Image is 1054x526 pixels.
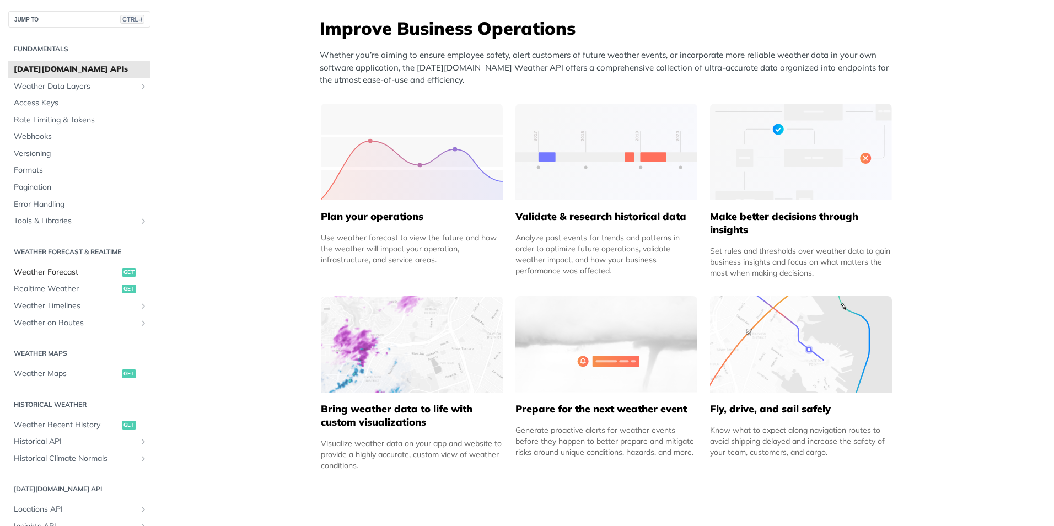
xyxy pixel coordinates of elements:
[122,285,136,293] span: get
[8,213,150,229] a: Tools & LibrariesShow subpages for Tools & Libraries
[139,82,148,91] button: Show subpages for Weather Data Layers
[8,281,150,297] a: Realtime Weatherget
[321,402,503,429] h5: Bring weather data to life with custom visualizations
[8,264,150,281] a: Weather Forecastget
[515,104,697,200] img: 13d7ca0-group-496-2.svg
[321,296,503,393] img: 4463876-group-4982x.svg
[14,98,148,109] span: Access Keys
[14,64,148,75] span: [DATE][DOMAIN_NAME] APIs
[14,81,136,92] span: Weather Data Layers
[14,165,148,176] span: Formats
[14,368,119,379] span: Weather Maps
[8,348,150,358] h2: Weather Maps
[14,453,136,464] span: Historical Climate Normals
[515,210,697,223] h5: Validate & research historical data
[8,315,150,331] a: Weather on RoutesShow subpages for Weather on Routes
[321,210,503,223] h5: Plan your operations
[515,232,697,276] div: Analyze past events for trends and patterns in order to optimize future operations, validate weat...
[14,216,136,227] span: Tools & Libraries
[8,400,150,410] h2: Historical Weather
[8,450,150,467] a: Historical Climate NormalsShow subpages for Historical Climate Normals
[14,131,148,142] span: Webhooks
[139,505,148,514] button: Show subpages for Locations API
[320,49,899,87] p: Whether you’re aiming to ensure employee safety, alert customers of future weather events, or inc...
[14,182,148,193] span: Pagination
[8,112,150,128] a: Rate Limiting & Tokens
[710,296,892,393] img: 994b3d6-mask-group-32x.svg
[321,104,503,200] img: 39565e8-group-4962x.svg
[139,454,148,463] button: Show subpages for Historical Climate Normals
[8,366,150,382] a: Weather Mapsget
[14,267,119,278] span: Weather Forecast
[8,44,150,54] h2: Fundamentals
[8,61,150,78] a: [DATE][DOMAIN_NAME] APIs
[139,319,148,328] button: Show subpages for Weather on Routes
[710,104,892,200] img: a22d113-group-496-32x.svg
[14,420,119,431] span: Weather Recent History
[14,115,148,126] span: Rate Limiting & Tokens
[8,128,150,145] a: Webhooks
[139,217,148,226] button: Show subpages for Tools & Libraries
[14,318,136,329] span: Weather on Routes
[8,196,150,213] a: Error Handling
[515,296,697,393] img: 2c0a313-group-496-12x.svg
[8,179,150,196] a: Pagination
[321,438,503,471] div: Visualize weather data on your app and website to provide a highly accurate, custom view of weath...
[8,146,150,162] a: Versioning
[139,437,148,446] button: Show subpages for Historical API
[14,300,136,312] span: Weather Timelines
[122,369,136,378] span: get
[8,484,150,494] h2: [DATE][DOMAIN_NAME] API
[8,433,150,450] a: Historical APIShow subpages for Historical API
[139,302,148,310] button: Show subpages for Weather Timelines
[120,15,144,24] span: CTRL-/
[515,425,697,458] div: Generate proactive alerts for weather events before they happen to better prepare and mitigate ri...
[710,245,892,278] div: Set rules and thresholds over weather data to gain business insights and focus on what matters th...
[515,402,697,416] h5: Prepare for the next weather event
[14,148,148,159] span: Versioning
[14,436,136,447] span: Historical API
[122,421,136,430] span: get
[8,11,150,28] button: JUMP TOCTRL-/
[8,95,150,111] a: Access Keys
[14,199,148,210] span: Error Handling
[710,210,892,237] h5: Make better decisions through insights
[8,247,150,257] h2: Weather Forecast & realtime
[8,501,150,518] a: Locations APIShow subpages for Locations API
[710,402,892,416] h5: Fly, drive, and sail safely
[122,268,136,277] span: get
[8,78,150,95] a: Weather Data LayersShow subpages for Weather Data Layers
[8,417,150,433] a: Weather Recent Historyget
[710,425,892,458] div: Know what to expect along navigation routes to avoid shipping delayed and increase the safety of ...
[320,16,899,40] h3: Improve Business Operations
[14,504,136,515] span: Locations API
[8,162,150,179] a: Formats
[8,298,150,314] a: Weather TimelinesShow subpages for Weather Timelines
[321,232,503,265] div: Use weather forecast to view the future and how the weather will impact your operation, infrastru...
[14,283,119,294] span: Realtime Weather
